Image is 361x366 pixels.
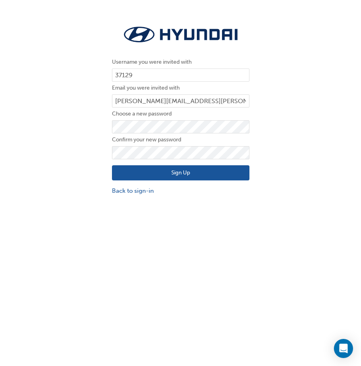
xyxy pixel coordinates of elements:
label: Confirm your new password [112,135,249,145]
label: Username you were invited with [112,57,249,67]
label: Choose a new password [112,109,249,119]
button: Sign Up [112,165,249,180]
img: Trak [112,24,249,45]
div: Open Intercom Messenger [334,339,353,358]
a: Back to sign-in [112,186,249,196]
input: Username [112,69,249,82]
label: Email you were invited with [112,83,249,93]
